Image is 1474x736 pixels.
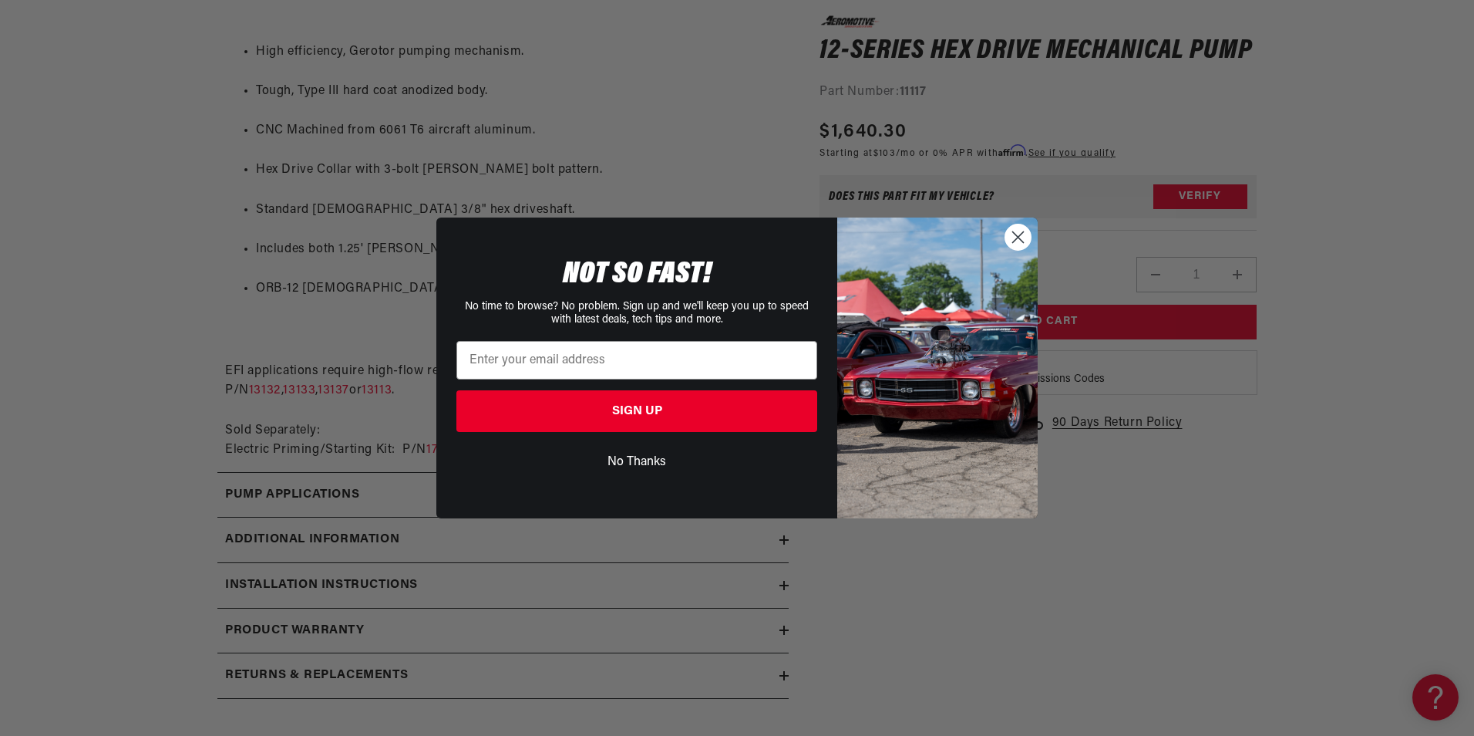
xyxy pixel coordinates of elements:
[563,259,712,290] span: NOT SO FAST!
[456,341,817,380] input: Enter your email address
[837,218,1038,518] img: 85cdd541-2605-488b-b08c-a5ee7b438a35.jpeg
[1005,224,1031,251] button: Close dialog
[456,390,817,432] button: SIGN UP
[465,301,809,326] span: No time to browse? No problem. Sign up and we'll keep you up to speed with latest deals, tech tip...
[456,447,817,477] button: No Thanks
